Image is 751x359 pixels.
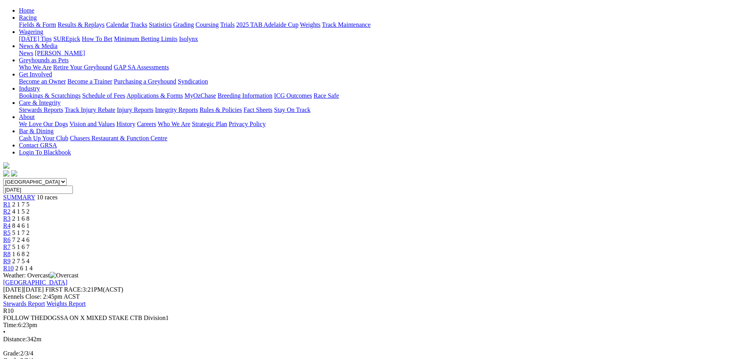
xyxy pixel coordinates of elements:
[19,50,33,56] a: News
[19,78,66,85] a: Become an Owner
[3,314,748,322] div: FOLLOW THEDOGSSA ON X MIXED STAKE CTB Division1
[274,92,312,99] a: ICG Outcomes
[19,128,54,134] a: Bar & Dining
[3,279,67,286] a: [GEOGRAPHIC_DATA]
[70,135,167,141] a: Chasers Restaurant & Function Centre
[3,229,11,236] a: R5
[12,258,30,264] span: 2 7 5 4
[3,307,14,314] span: R10
[19,71,52,78] a: Get Involved
[199,106,242,113] a: Rules & Policies
[229,121,266,127] a: Privacy Policy
[127,92,183,99] a: Applications & Forms
[19,106,748,113] div: Care & Integrity
[58,21,104,28] a: Results & Replays
[19,85,40,92] a: Industry
[53,35,80,42] a: SUREpick
[12,215,30,222] span: 2 1 6 8
[19,121,68,127] a: We Love Our Dogs
[3,286,24,293] span: [DATE]
[137,121,156,127] a: Careers
[69,121,115,127] a: Vision and Values
[3,329,6,335] span: •
[3,322,748,329] div: 6:23pm
[3,201,11,208] a: R1
[3,272,78,279] span: Weather: Overcast
[322,21,371,28] a: Track Maintenance
[3,251,11,257] a: R8
[19,149,71,156] a: Login To Blackbook
[35,50,85,56] a: [PERSON_NAME]
[244,106,272,113] a: Fact Sheets
[19,64,52,71] a: Who We Are
[12,222,30,229] span: 8 4 6 1
[3,186,73,194] input: Select date
[19,121,748,128] div: About
[3,350,748,357] div: 2/3/4
[3,336,27,342] span: Distance:
[3,258,11,264] a: R9
[12,201,30,208] span: 2 1 7 5
[19,92,80,99] a: Bookings & Scratchings
[19,99,61,106] a: Care & Integrity
[19,35,748,43] div: Wagering
[158,121,190,127] a: Who We Are
[82,35,113,42] a: How To Bet
[114,78,176,85] a: Purchasing a Greyhound
[274,106,310,113] a: Stay On Track
[313,92,339,99] a: Race Safe
[3,244,11,250] a: R7
[65,106,115,113] a: Track Injury Rebate
[19,43,58,49] a: News & Media
[37,194,58,201] span: 10 races
[155,106,198,113] a: Integrity Reports
[3,208,11,215] a: R2
[12,244,30,250] span: 5 1 6 7
[3,162,9,169] img: logo-grsa-white.png
[11,170,17,177] img: twitter.svg
[19,64,748,71] div: Greyhounds as Pets
[12,251,30,257] span: 1 6 8 2
[3,265,14,272] a: R10
[3,336,748,343] div: 342m
[218,92,272,99] a: Breeding Information
[50,272,78,279] img: Overcast
[19,14,37,21] a: Racing
[19,28,43,35] a: Wagering
[196,21,219,28] a: Coursing
[19,92,748,99] div: Industry
[3,194,35,201] a: SUMMARY
[19,106,63,113] a: Stewards Reports
[114,64,169,71] a: GAP SA Assessments
[12,229,30,236] span: 5 1 7 2
[19,142,57,149] a: Contact GRSA
[3,215,11,222] a: R3
[3,286,44,293] span: [DATE]
[67,78,112,85] a: Become a Trainer
[117,106,153,113] a: Injury Reports
[3,236,11,243] span: R6
[3,300,45,307] a: Stewards Report
[19,7,34,14] a: Home
[19,21,748,28] div: Racing
[184,92,216,99] a: MyOzChase
[149,21,172,28] a: Statistics
[173,21,194,28] a: Grading
[236,21,298,28] a: 2025 TAB Adelaide Cup
[82,92,125,99] a: Schedule of Fees
[114,35,177,42] a: Minimum Betting Limits
[220,21,235,28] a: Trials
[3,222,11,229] a: R4
[3,170,9,177] img: facebook.svg
[47,300,86,307] a: Weights Report
[19,135,68,141] a: Cash Up Your Club
[106,21,129,28] a: Calendar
